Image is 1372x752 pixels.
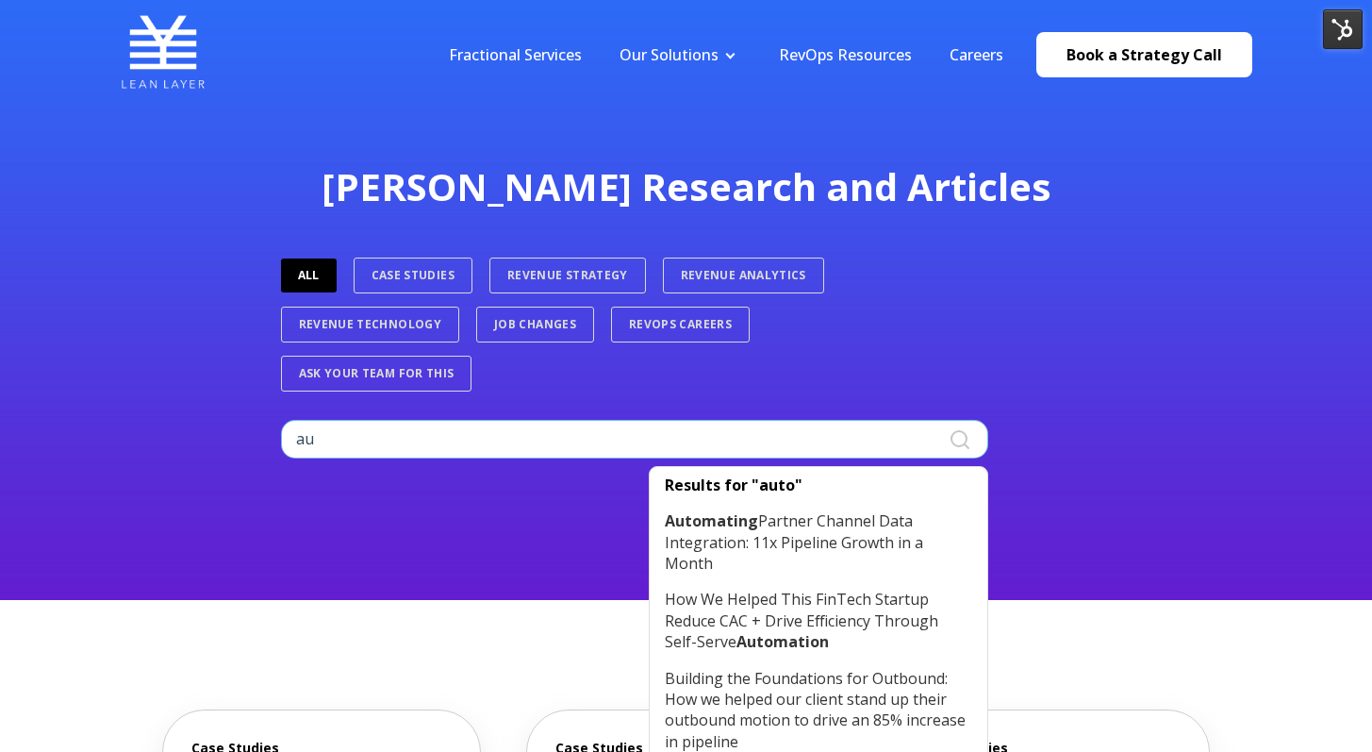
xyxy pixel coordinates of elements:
span: [PERSON_NAME] Research and Articles [322,160,1051,212]
span: Automating [665,510,758,531]
a: Book a Strategy Call [1036,32,1252,77]
a: Revenue Technology [281,307,459,343]
a: ALL [281,259,337,292]
a: Job Changes [476,307,594,343]
a: RevOps Resources [779,44,912,65]
span: Automation [736,631,829,652]
img: HubSpot Tools Menu Toggle [1323,9,1363,49]
a: Revenue Strategy [489,258,646,293]
a: Revenue Analytics [663,258,824,293]
li: Results for "auto" [650,467,987,503]
a: Careers [950,44,1003,65]
a: Case Studies [354,258,472,293]
a: How We Helped This FinTech Startup Reduce CAC + Drive Efficiency Through Self-ServeAutomation [650,581,987,660]
a: AutomatingPartner Channel Data Integration: 11x Pipeline Growth in a Month [650,503,987,581]
a: Fractional Services [449,44,582,65]
input: Search [281,420,988,458]
div: Navigation Menu [430,44,1022,65]
a: RevOps Careers [611,307,750,343]
a: Our Solutions [620,44,719,65]
a: Ask Your Team For This [281,356,472,392]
